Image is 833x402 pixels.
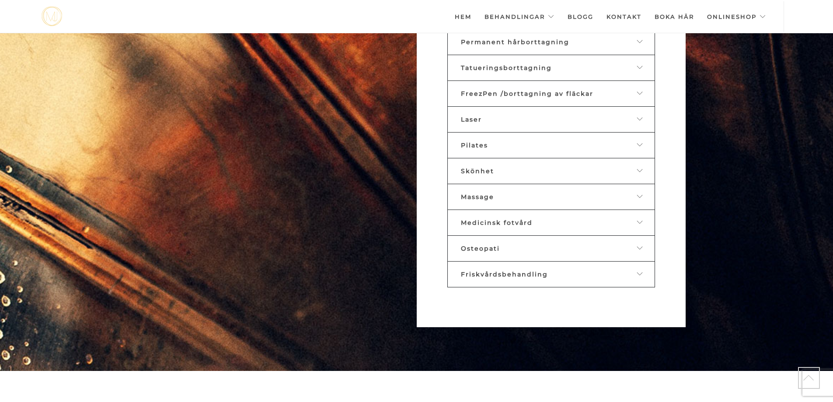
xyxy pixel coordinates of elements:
[447,235,655,262] a: Osteopati
[461,167,494,175] span: Skönhet
[461,270,548,278] span: Friskvårdsbehandling
[606,1,641,32] a: Kontakt
[42,7,62,26] a: mjstudio mjstudio mjstudio
[461,115,482,123] span: Laser
[447,106,655,133] a: Laser
[461,90,593,98] span: FreezPen /borttagning av fläckar
[461,141,488,149] span: Pilates
[568,1,593,32] a: Blogg
[447,29,655,55] a: Permanent hårborttagning
[447,80,655,107] a: FreezPen /borttagning av fläckar
[42,7,62,26] img: mjstudio
[447,261,655,287] a: Friskvårdsbehandling
[455,1,471,32] a: Hem
[461,219,533,227] span: Medicinsk fotvård
[655,1,694,32] a: Boka här
[447,132,655,158] a: Pilates
[707,1,766,32] a: Onlineshop
[447,55,655,81] a: Tatueringsborttagning
[484,1,554,32] a: Behandlingar
[447,210,655,236] a: Medicinsk fotvård
[461,245,500,252] span: Osteopati
[447,158,655,184] a: Skönhet
[447,184,655,210] a: Massage
[461,38,569,46] span: Permanent hårborttagning
[461,193,494,201] span: Massage
[461,64,552,72] span: Tatueringsborttagning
